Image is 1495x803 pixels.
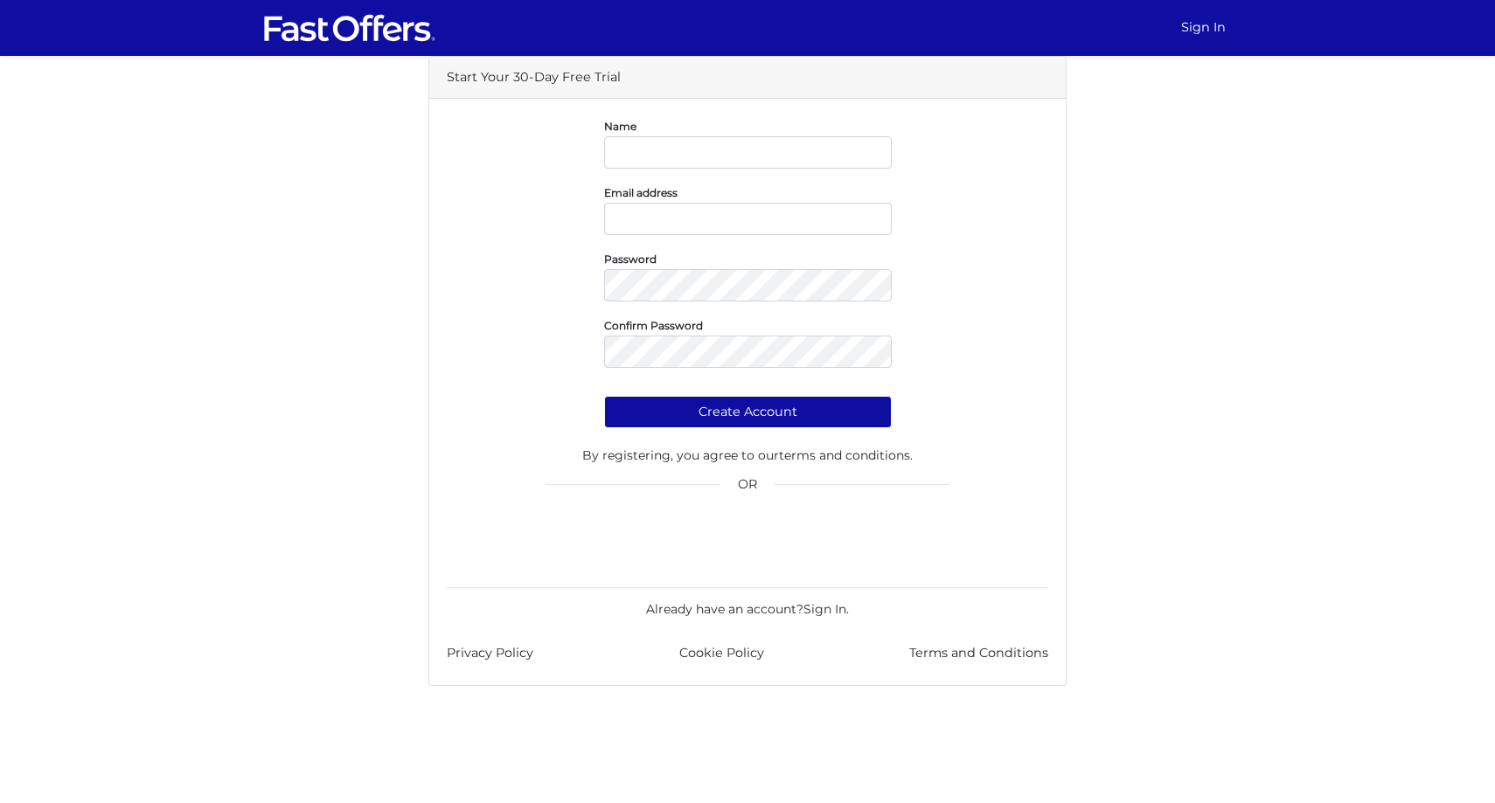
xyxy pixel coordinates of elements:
[604,323,703,328] label: Confirm Password
[604,190,678,195] label: Email address
[604,396,892,428] button: Create Account
[429,57,1066,99] div: Start Your 30-Day Free Trial
[447,428,1048,474] div: By registering, you agree to our .
[447,643,533,663] a: Privacy Policy
[909,643,1048,663] a: Terms and Conditions
[779,447,910,463] a: terms and conditions
[604,124,636,128] label: Name
[679,643,764,663] a: Cookie Policy
[604,474,892,502] span: OR
[1174,10,1233,45] a: Sign In
[447,587,1048,619] div: Already have an account? .
[803,601,846,617] a: Sign In
[604,257,657,261] label: Password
